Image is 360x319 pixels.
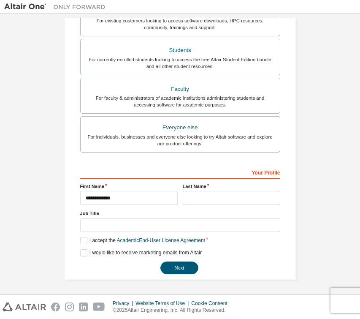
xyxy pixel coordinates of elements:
[65,303,74,311] img: instagram.svg
[160,262,198,274] button: Next
[86,95,275,108] div: For faculty & administrators of academic institutions administering students and accessing softwa...
[86,17,275,31] div: For existing customers looking to access software downloads, HPC resources, community, trainings ...
[86,122,275,134] div: Everyone else
[135,300,191,307] div: Website Terms of Use
[80,165,280,179] div: Your Profile
[86,56,275,70] div: For currently enrolled students looking to access the free Altair Student Edition bundle and all ...
[86,134,275,147] div: For individuals, businesses and everyone else looking to try Altair software and explore our prod...
[86,83,275,95] div: Faculty
[113,307,233,314] p: © 2025 Altair Engineering, Inc. All Rights Reserved.
[183,183,280,190] label: Last Name
[86,44,275,56] div: Students
[80,237,205,244] label: I accept the
[117,237,205,243] a: Academic End-User License Agreement
[79,303,88,311] img: linkedin.svg
[113,300,135,307] div: Privacy
[93,303,105,311] img: youtube.svg
[80,183,178,190] label: First Name
[4,3,110,11] img: Altair One
[80,249,202,256] label: I would like to receive marketing emails from Altair
[80,210,280,217] label: Job Title
[51,303,60,311] img: facebook.svg
[191,300,232,307] div: Cookie Consent
[3,303,46,311] img: altair_logo.svg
